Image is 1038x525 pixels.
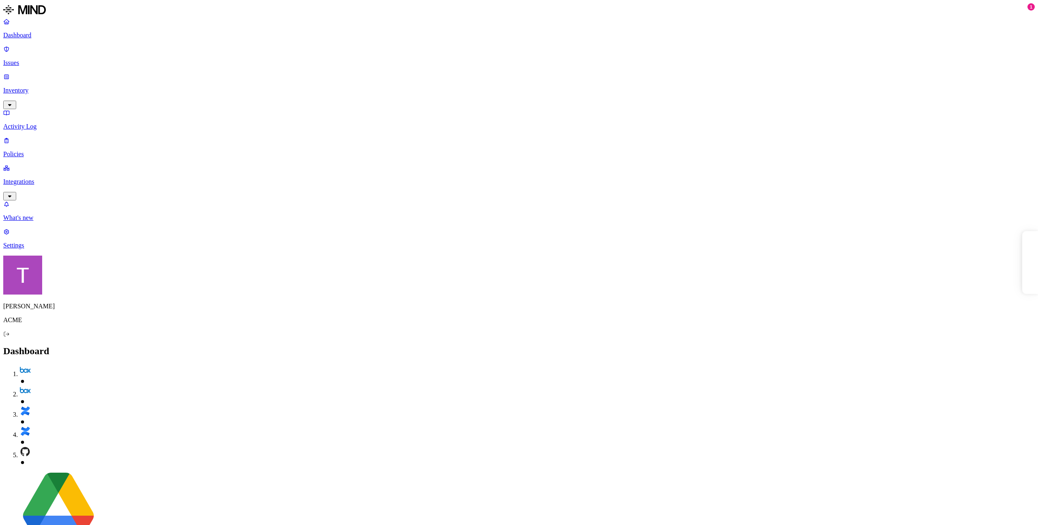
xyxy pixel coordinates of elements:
[3,45,1035,67] a: Issues
[3,3,1035,18] a: MIND
[19,365,31,376] img: box.svg
[19,426,31,437] img: confluence.svg
[3,256,42,295] img: Tzvi Shir-Vaknin
[3,151,1035,158] p: Policies
[19,446,31,457] img: github.svg
[3,109,1035,130] a: Activity Log
[3,200,1035,222] a: What's new
[3,87,1035,94] p: Inventory
[3,18,1035,39] a: Dashboard
[3,32,1035,39] p: Dashboard
[3,346,1035,357] h2: Dashboard
[3,242,1035,249] p: Settings
[19,385,31,396] img: box.svg
[3,316,1035,324] p: ACME
[3,178,1035,185] p: Integrations
[3,123,1035,130] p: Activity Log
[3,59,1035,67] p: Issues
[1027,3,1035,11] div: 1
[19,405,31,417] img: confluence.svg
[3,214,1035,222] p: What's new
[3,137,1035,158] a: Policies
[3,228,1035,249] a: Settings
[3,164,1035,199] a: Integrations
[3,73,1035,108] a: Inventory
[3,3,46,16] img: MIND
